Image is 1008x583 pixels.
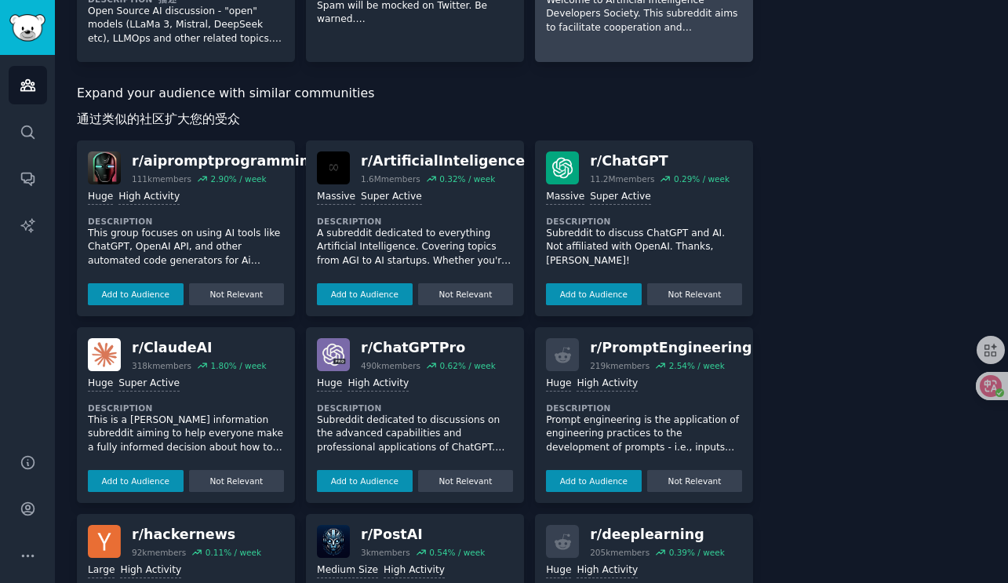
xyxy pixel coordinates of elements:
[9,14,45,42] img: GummySearch logo
[590,547,650,558] div: 205k members
[77,84,374,135] span: Expand your audience with similar communities
[361,360,420,371] div: 490k members
[590,190,651,205] div: Super Active
[210,360,266,371] div: 1.80 % / week
[88,377,113,392] div: Huge
[361,338,496,358] div: r/ ChatGPTPro
[317,151,350,184] img: ArtificialInteligence
[132,338,267,358] div: r/ ClaudeAI
[361,525,485,545] div: r/ PostAI
[120,563,181,578] div: High Activity
[418,470,514,492] button: Not Relevant
[88,5,284,46] p: Open Source AI discussion - "open" models (LLaMa 3, Mistral, DeepSeek etc), LLMOps and other rela...
[590,525,725,545] div: r/ deeplearning
[88,283,184,305] button: Add to Audience
[546,563,571,578] div: Huge
[88,216,284,227] dt: Description
[317,216,513,227] dt: Description
[361,547,410,558] div: 3k members
[206,547,261,558] div: 0.11 % / week
[361,151,525,171] div: r/ ArtificialInteligence
[132,173,191,184] div: 111k members
[590,360,650,371] div: 219k members
[132,525,261,545] div: r/ hackernews
[546,414,742,455] p: Prompt engineering is the application of engineering practices to the development of prompts - i....
[439,173,495,184] div: 0.32 % / week
[546,151,579,184] img: ChatGPT
[317,377,342,392] div: Huge
[647,283,743,305] button: Not Relevant
[647,470,743,492] button: Not Relevant
[429,547,485,558] div: 0.54 % / week
[118,190,180,205] div: High Activity
[546,216,742,227] dt: Description
[440,360,496,371] div: 0.62 % / week
[674,173,730,184] div: 0.29 % / week
[88,403,284,414] dt: Description
[118,377,180,392] div: Super Active
[348,377,409,392] div: High Activity
[88,525,121,558] img: hackernews
[317,338,350,371] img: ChatGPTPro
[546,377,571,392] div: Huge
[88,470,184,492] button: Add to Audience
[384,563,445,578] div: High Activity
[590,338,751,358] div: r/ PromptEngineering
[88,151,121,184] img: aipromptprogramming
[317,525,350,558] img: PostAI
[577,377,638,392] div: High Activity
[88,563,115,578] div: Large
[418,283,514,305] button: Not Relevant
[317,414,513,455] p: Subreddit dedicated to discussions on the advanced capabilities and professional applications of ...
[546,470,642,492] button: Add to Audience
[77,111,240,126] font: 通过类似的社区扩大您的受众
[317,283,413,305] button: Add to Audience
[669,547,725,558] div: 0.39 % / week
[361,190,422,205] div: Super Active
[361,173,420,184] div: 1.6M members
[132,360,191,371] div: 318k members
[546,190,584,205] div: Massive
[546,227,742,268] p: Subreddit to discuss ChatGPT and AI. Not affiliated with OpenAI. Thanks, [PERSON_NAME]!
[590,151,730,171] div: r/ ChatGPT
[317,470,413,492] button: Add to Audience
[210,173,266,184] div: 2.90 % / week
[189,283,285,305] button: Not Relevant
[317,563,378,578] div: Medium Size
[577,563,638,578] div: High Activity
[88,338,121,371] img: ClaudeAI
[546,283,642,305] button: Add to Audience
[132,547,186,558] div: 92k members
[669,360,725,371] div: 2.54 % / week
[88,190,113,205] div: Huge
[590,173,654,184] div: 11.2M members
[317,227,513,268] p: A subreddit dedicated to everything Artificial Intelligence. Covering topics from AGI to AI start...
[88,414,284,455] p: This is a [PERSON_NAME] information subreddit aiming to help everyone make a fully informed decis...
[317,190,355,205] div: Massive
[546,403,742,414] dt: Description
[132,151,319,171] div: r/ aipromptprogramming
[88,227,284,268] p: This group focuses on using AI tools like ChatGPT, OpenAI API, and other automated code generator...
[317,403,513,414] dt: Description
[189,470,285,492] button: Not Relevant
